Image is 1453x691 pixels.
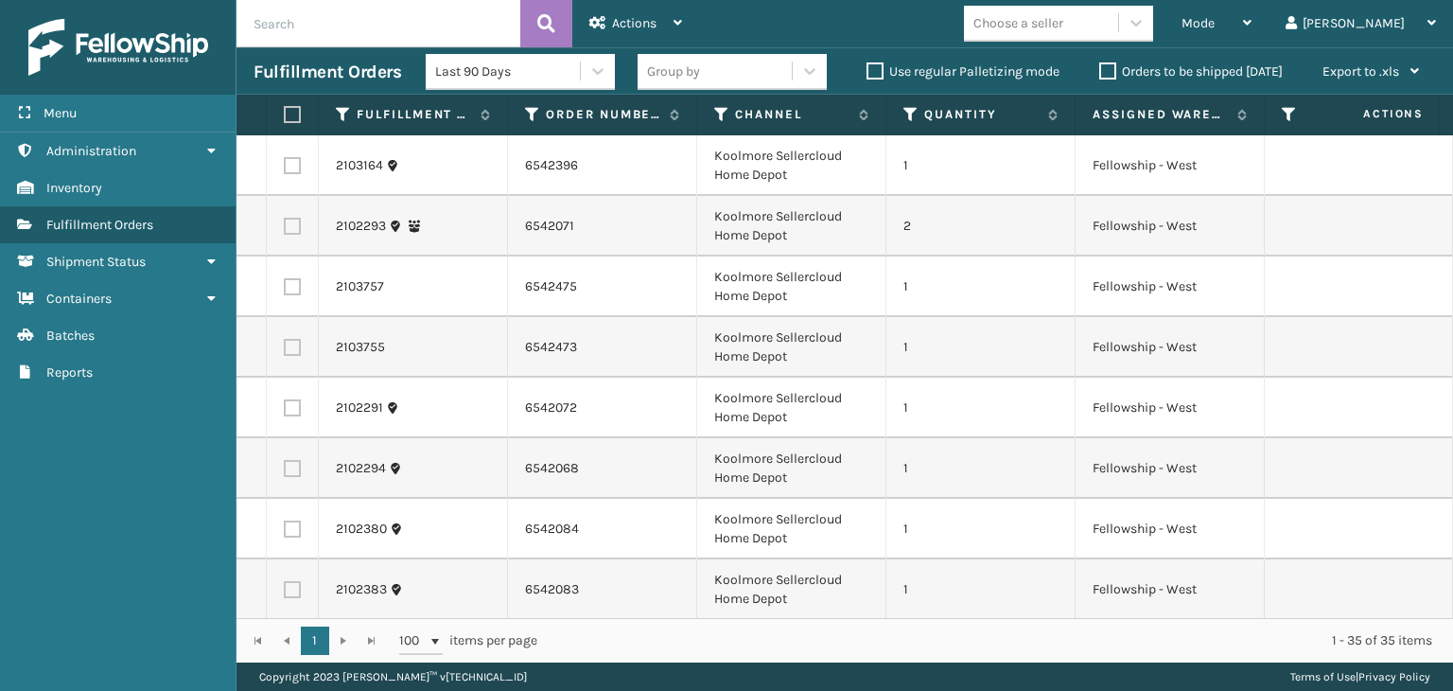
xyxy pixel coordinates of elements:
p: Copyright 2023 [PERSON_NAME]™ v [TECHNICAL_ID] [259,663,527,691]
td: Koolmore Sellercloud Home Depot [697,438,886,499]
a: 2103164 [336,156,383,175]
td: 1 [886,257,1076,317]
td: 1 [886,135,1076,196]
span: Inventory [46,180,102,196]
span: Shipment Status [46,254,146,270]
td: 6542084 [508,499,697,559]
span: Actions [612,15,656,31]
td: Koolmore Sellercloud Home Depot [697,257,886,317]
div: | [1290,663,1430,691]
a: 2103755 [336,338,385,357]
td: 6542083 [508,559,697,620]
a: Terms of Use [1290,670,1356,683]
label: Quantity [924,106,1039,123]
a: 2102291 [336,399,383,417]
div: Choose a seller [973,13,1063,33]
span: 100 [399,631,428,650]
label: Order Number [546,106,660,123]
label: Orders to be shipped [DATE] [1099,63,1283,80]
span: Containers [46,291,112,307]
span: Mode [1182,15,1215,31]
span: Reports [46,364,93,381]
td: Koolmore Sellercloud Home Depot [697,378,886,438]
div: 1 - 35 of 35 items [564,631,1432,650]
span: Actions [1304,98,1435,130]
td: Koolmore Sellercloud Home Depot [697,559,886,620]
label: Assigned Warehouse [1093,106,1228,123]
label: Fulfillment Order Id [357,106,471,123]
span: Administration [46,143,136,159]
td: 6542475 [508,257,697,317]
h3: Fulfillment Orders [254,61,401,83]
a: 2102380 [336,520,387,539]
td: 1 [886,317,1076,378]
td: 6542473 [508,317,697,378]
a: 1 [301,627,329,655]
td: 6542396 [508,135,697,196]
a: 2103757 [336,277,384,296]
td: 1 [886,559,1076,620]
td: Fellowship - West [1076,196,1265,257]
span: items per page [399,627,537,655]
td: Koolmore Sellercloud Home Depot [697,135,886,196]
a: Privacy Policy [1358,670,1430,683]
td: Fellowship - West [1076,257,1265,317]
td: Koolmore Sellercloud Home Depot [697,499,886,559]
td: 2 [886,196,1076,257]
td: Koolmore Sellercloud Home Depot [697,317,886,378]
a: 2102383 [336,580,387,599]
a: 2102294 [336,459,386,478]
img: logo [28,19,208,76]
td: 6542068 [508,438,697,499]
span: Export to .xls [1322,63,1399,80]
td: Fellowship - West [1076,438,1265,499]
td: Fellowship - West [1076,559,1265,620]
td: Fellowship - West [1076,317,1265,378]
label: Channel [735,106,849,123]
td: 6542072 [508,378,697,438]
td: Fellowship - West [1076,378,1265,438]
td: Fellowship - West [1076,499,1265,559]
td: 6542071 [508,196,697,257]
td: Fellowship - West [1076,135,1265,196]
td: 1 [886,438,1076,499]
td: 1 [886,378,1076,438]
div: Group by [647,62,700,81]
span: Menu [44,105,77,121]
td: Koolmore Sellercloud Home Depot [697,196,886,257]
span: Fulfillment Orders [46,217,153,233]
td: 1 [886,499,1076,559]
div: Last 90 Days [435,62,582,81]
span: Batches [46,328,95,344]
label: Use regular Palletizing mode [867,63,1059,80]
a: 2102293 [336,217,386,236]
